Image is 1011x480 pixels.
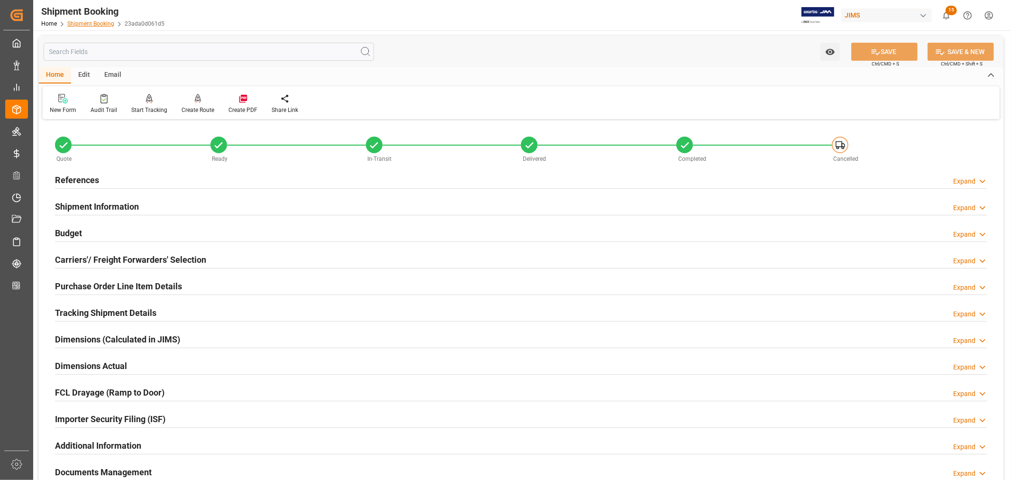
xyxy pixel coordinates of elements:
div: Create Route [182,106,214,114]
span: Ctrl/CMD + S [872,60,899,67]
h2: Documents Management [55,466,152,479]
span: Cancelled [834,156,859,162]
div: Expand [953,309,975,319]
div: Expand [953,442,975,452]
div: Expand [953,176,975,186]
input: Search Fields [44,43,374,61]
button: JIMS [841,6,936,24]
h2: FCL Drayage (Ramp to Door) [55,386,164,399]
div: Share Link [272,106,298,114]
div: Expand [953,230,975,240]
div: Expand [953,469,975,479]
div: New Form [50,106,76,114]
h2: Additional Information [55,439,141,452]
h2: Shipment Information [55,200,139,213]
span: Ctrl/CMD + Shift + S [941,60,983,67]
span: 15 [946,6,957,15]
img: Exertis%20JAM%20-%20Email%20Logo.jpg_1722504956.jpg [802,7,834,24]
span: Quote [57,156,72,162]
div: Expand [953,389,975,399]
span: In-Transit [367,156,392,162]
div: Expand [953,336,975,346]
button: SAVE & NEW [928,43,994,61]
div: JIMS [841,9,932,22]
h2: Carriers'/ Freight Forwarders' Selection [55,253,206,266]
button: open menu [820,43,840,61]
div: Expand [953,203,975,213]
span: Delivered [523,156,546,162]
h2: Purchase Order Line Item Details [55,280,182,293]
button: Help Center [957,5,978,26]
a: Home [41,20,57,27]
div: Shipment Booking [41,4,164,18]
div: Edit [71,67,97,83]
button: SAVE [851,43,918,61]
div: Expand [953,362,975,372]
div: Audit Trail [91,106,117,114]
button: show 15 new notifications [936,5,957,26]
h2: Dimensions Actual [55,360,127,372]
span: Completed [678,156,706,162]
h2: Dimensions (Calculated in JIMS) [55,333,180,346]
div: Email [97,67,128,83]
h2: References [55,174,99,186]
h2: Tracking Shipment Details [55,306,156,319]
div: Create PDF [228,106,257,114]
div: Start Tracking [131,106,167,114]
div: Home [39,67,71,83]
h2: Budget [55,227,82,240]
a: Shipment Booking [67,20,114,27]
span: Ready [212,156,228,162]
div: Expand [953,283,975,293]
div: Expand [953,415,975,425]
div: Expand [953,256,975,266]
h2: Importer Security Filing (ISF) [55,413,165,425]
